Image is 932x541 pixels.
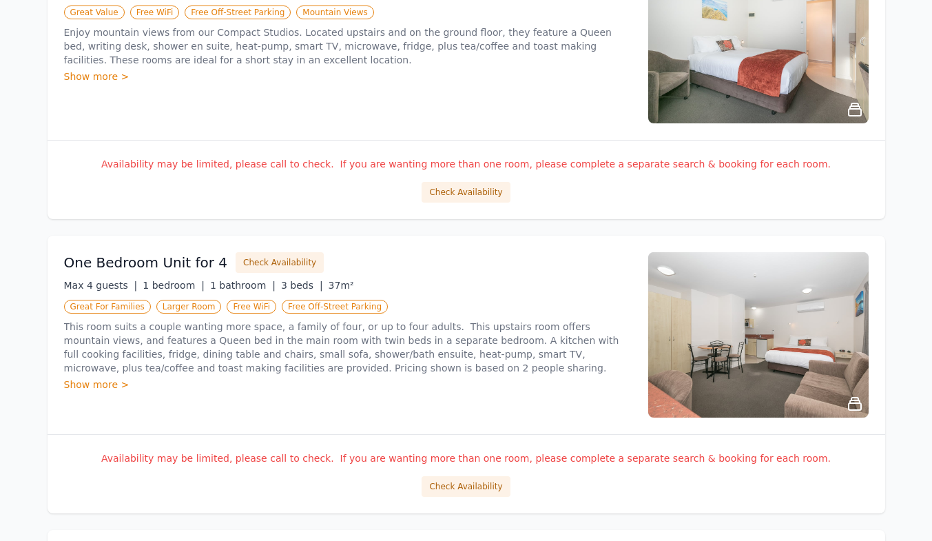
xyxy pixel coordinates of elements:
span: Great For Families [64,300,151,314]
span: Free WiFi [130,6,180,19]
button: Check Availability [236,252,324,273]
div: Show more > [64,70,632,83]
span: 3 beds | [281,280,323,291]
span: Max 4 guests | [64,280,138,291]
span: Mountain Views [296,6,373,19]
span: 1 bathroom | [210,280,276,291]
p: Enjoy mountain views from our Compact Studios. Located upstairs and on the ground floor, they fea... [64,25,632,67]
p: This room suits a couple wanting more space, a family of four, or up to four adults. This upstair... [64,320,632,375]
h3: One Bedroom Unit for 4 [64,253,228,272]
span: Free Off-Street Parking [185,6,291,19]
span: Free Off-Street Parking [282,300,388,314]
p: Availability may be limited, please call to check. If you are wanting more than one room, please ... [64,451,869,465]
span: 1 bedroom | [143,280,205,291]
span: Larger Room [156,300,222,314]
button: Check Availability [422,182,510,203]
button: Check Availability [422,476,510,497]
span: 37m² [329,280,354,291]
div: Show more > [64,378,632,391]
p: Availability may be limited, please call to check. If you are wanting more than one room, please ... [64,157,869,171]
span: Free WiFi [227,300,276,314]
span: Great Value [64,6,125,19]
